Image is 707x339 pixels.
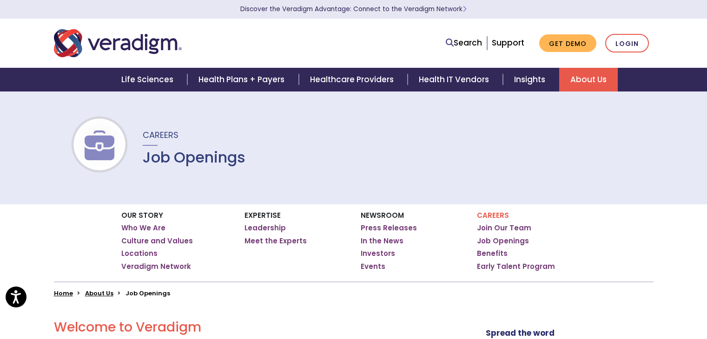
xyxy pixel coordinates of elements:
a: Support [492,37,524,48]
strong: Spread the word [486,327,555,339]
a: Veradigm Network [121,262,191,271]
a: Insights [503,68,559,91]
a: Search [446,37,482,49]
a: Benefits [477,249,508,258]
a: In the News [361,236,403,246]
span: Careers [143,129,178,141]
a: About Us [559,68,618,91]
a: About Us [85,289,113,298]
a: Life Sciences [110,68,187,91]
a: Locations [121,249,158,258]
a: Early Talent Program [477,262,555,271]
a: Job Openings [477,236,529,246]
h1: Job Openings [143,149,245,166]
a: Get Demo [539,34,596,52]
a: Events [361,262,385,271]
a: Who We Are [121,223,165,233]
a: Health Plans + Payers [187,68,298,91]
a: Healthcare Providers [299,68,408,91]
a: Meet the Experts [244,236,307,246]
a: Discover the Veradigm Advantage: Connect to the Veradigm NetworkLearn More [240,5,467,13]
a: Join Our Team [477,223,531,233]
a: Press Releases [361,223,417,233]
img: Veradigm logo [54,28,182,59]
span: Learn More [463,5,467,13]
a: Culture and Values [121,236,193,246]
a: Login [605,34,649,53]
a: Health IT Vendors [408,68,503,91]
a: Home [54,289,73,298]
a: Leadership [244,223,286,233]
a: Investors [361,249,395,258]
h2: Welcome to Veradigm [54,319,434,335]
